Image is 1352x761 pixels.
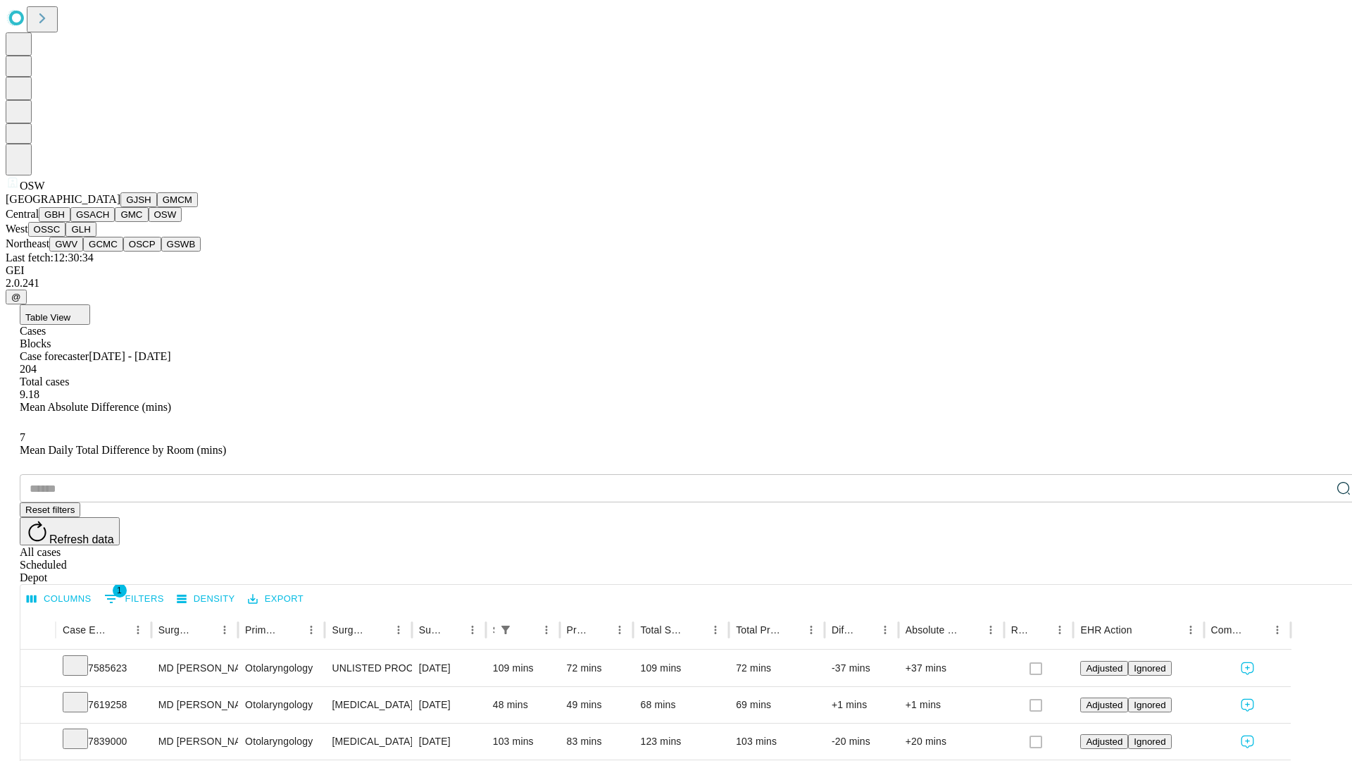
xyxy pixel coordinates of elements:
div: 7619258 [63,687,144,723]
div: 2.0.241 [6,277,1346,290]
button: Sort [782,620,801,640]
button: Adjusted [1080,734,1128,749]
span: West [6,223,28,235]
div: 103 mins [493,724,553,760]
button: Export [244,588,307,610]
button: Refresh data [20,517,120,545]
div: Difference [832,624,854,636]
span: [GEOGRAPHIC_DATA] [6,193,120,205]
button: Menu [981,620,1001,640]
button: Menu [1181,620,1201,640]
button: GWV [49,237,83,252]
button: GMC [115,207,148,222]
div: 109 mins [493,650,553,686]
button: GSACH [70,207,115,222]
button: Ignored [1128,661,1171,676]
div: 7585623 [63,650,144,686]
div: Otolaryngology [245,650,318,686]
button: Show filters [101,588,168,610]
button: Ignored [1128,698,1171,712]
button: Menu [706,620,725,640]
div: Predicted In Room Duration [567,624,589,636]
button: Menu [301,620,321,640]
div: [MEDICAL_DATA] COMPLETE INCLUDING MAJOR SEPTAL REPAIR [332,724,404,760]
button: Sort [961,620,981,640]
span: Adjusted [1086,736,1122,747]
div: MD [PERSON_NAME] [PERSON_NAME] Md [158,687,231,723]
button: Sort [856,620,875,640]
button: Sort [590,620,610,640]
div: [DATE] [419,724,479,760]
div: [DATE] [419,687,479,723]
div: Total Scheduled Duration [640,624,684,636]
button: Sort [195,620,215,640]
div: Absolute Difference [906,624,960,636]
span: @ [11,292,21,302]
button: Sort [1134,620,1153,640]
div: +20 mins [906,724,997,760]
button: GMCM [157,192,198,207]
div: 72 mins [567,650,627,686]
div: Scheduled In Room Duration [493,624,494,636]
button: Expand [27,657,49,681]
span: Ignored [1134,736,1165,747]
div: -20 mins [832,724,891,760]
div: 72 mins [736,650,818,686]
div: 83 mins [567,724,627,760]
button: Sort [282,620,301,640]
div: 123 mins [640,724,722,760]
span: Central [6,208,39,220]
button: OSW [149,207,182,222]
button: Menu [1050,620,1070,640]
button: OSCP [123,237,161,252]
span: Table View [25,312,70,323]
button: Sort [443,620,463,640]
button: Sort [1030,620,1050,640]
button: Sort [108,620,128,640]
div: 7839000 [63,724,144,760]
button: Reset filters [20,502,80,517]
button: GSWB [161,237,201,252]
div: +37 mins [906,650,997,686]
button: Menu [801,620,821,640]
button: Menu [389,620,408,640]
span: Last fetch: 12:30:34 [6,252,94,264]
span: OSW [20,180,45,192]
span: Refresh data [49,533,114,545]
div: Case Epic Id [63,624,107,636]
button: Density [173,588,239,610]
span: Ignored [1134,663,1165,674]
span: Adjusted [1086,700,1122,710]
div: [MEDICAL_DATA] UPPER EYELID WITH HERNIATED [MEDICAL_DATA] [332,687,404,723]
button: Sort [686,620,706,640]
button: Expand [27,693,49,718]
button: Menu [215,620,234,640]
button: GLH [65,222,96,237]
button: Menu [875,620,895,640]
button: Table View [20,304,90,325]
div: Surgery Name [332,624,367,636]
button: @ [6,290,27,304]
span: 204 [20,363,37,375]
span: 1 [113,583,127,598]
div: Surgeon Name [158,624,194,636]
span: Ignored [1134,700,1165,710]
button: Menu [610,620,630,640]
div: GEI [6,264,1346,277]
button: OSSC [28,222,66,237]
span: Total cases [20,376,69,388]
button: Menu [128,620,148,640]
button: Show filters [496,620,515,640]
button: GCMC [83,237,123,252]
button: Sort [517,620,537,640]
div: 48 mins [493,687,553,723]
div: Total Predicted Duration [736,624,780,636]
span: 9.18 [20,388,39,400]
span: 7 [20,431,25,443]
button: Adjusted [1080,698,1128,712]
div: EHR Action [1080,624,1132,636]
button: Menu [463,620,482,640]
button: Adjusted [1080,661,1128,676]
div: 49 mins [567,687,627,723]
div: Surgery Date [419,624,442,636]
